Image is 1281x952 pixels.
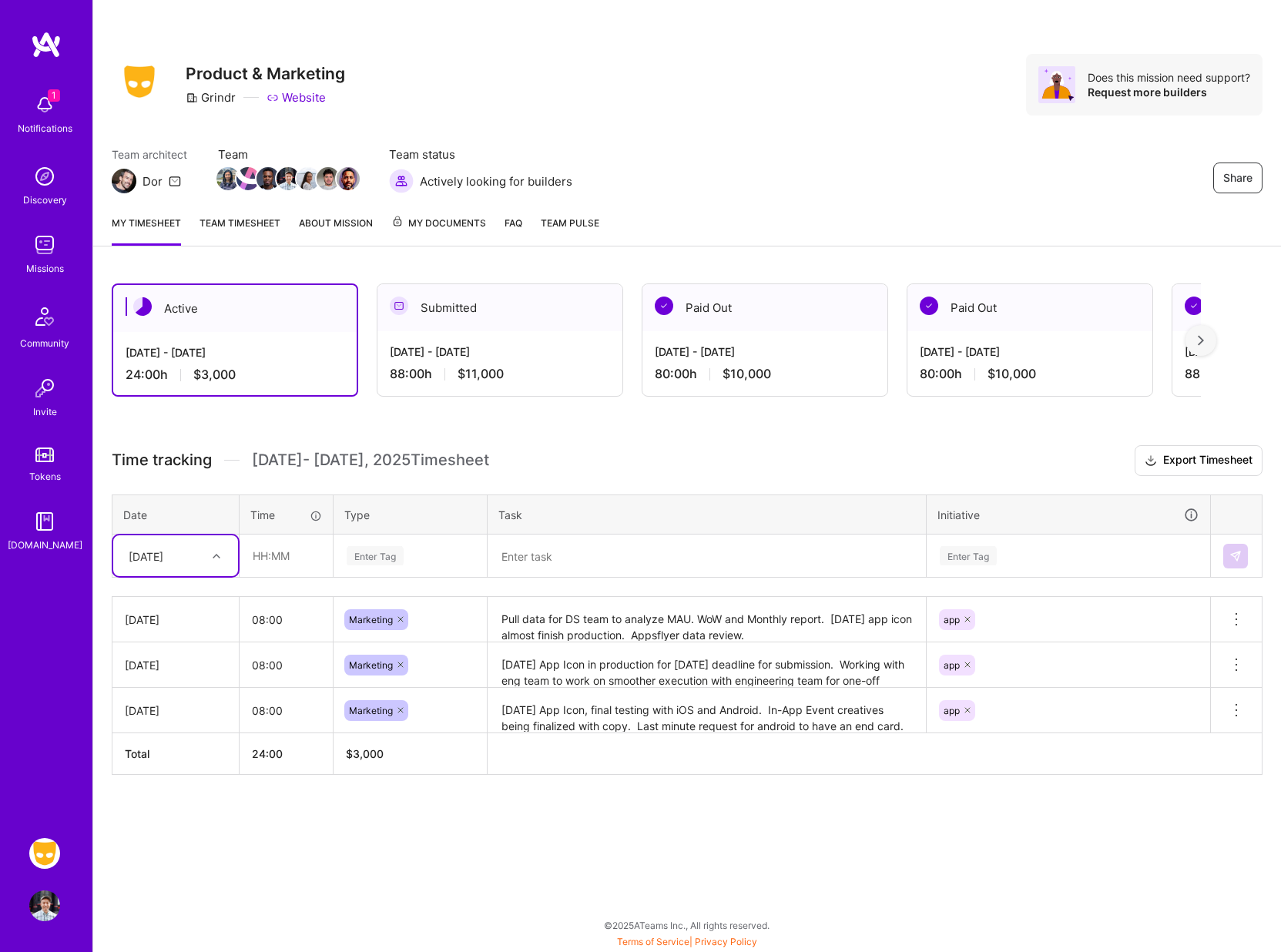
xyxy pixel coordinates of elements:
span: Marketing [349,614,393,625]
span: app [944,659,960,671]
div: [DATE] [125,657,226,673]
div: © 2025 ATeams Inc., All rights reserved. [92,906,1281,944]
div: 24:00 h [126,367,344,383]
th: Type [334,494,488,535]
div: Request more builders [1088,85,1250,99]
div: Does this mission need support? [1088,70,1250,85]
img: right [1198,335,1204,346]
a: Team timesheet [200,215,280,246]
i: icon Download [1145,453,1157,469]
th: Total [112,733,240,775]
div: [DATE] - [DATE] [920,344,1140,360]
img: Team Member Avatar [297,167,320,190]
span: | [617,936,757,947]
img: Team Architect [112,169,136,193]
a: Team Member Avatar [218,166,238,192]
img: Team Member Avatar [236,167,260,190]
img: Grindr: Product & Marketing [29,838,60,869]
span: app [944,705,960,716]
img: discovery [29,161,60,192]
div: [DATE] [129,548,163,564]
a: User Avatar [25,890,64,921]
a: Team Pulse [541,215,599,246]
img: Avatar [1038,66,1075,103]
span: $11,000 [458,366,504,382]
a: My Documents [391,215,486,246]
img: Community [26,298,63,335]
img: tokens [35,448,54,462]
span: $3,000 [193,367,236,383]
a: Team Member Avatar [238,166,258,192]
span: 1 [48,89,60,102]
a: Team Member Avatar [298,166,318,192]
img: Invite [29,373,60,404]
i: icon CompanyGray [186,92,198,104]
div: Time [250,507,322,523]
span: My Documents [391,215,486,232]
th: 24:00 [240,733,334,775]
div: Enter Tag [940,544,997,568]
div: Active [113,285,357,332]
div: [DOMAIN_NAME] [8,537,82,553]
div: [DATE] [125,612,226,628]
img: Paid Out [920,297,938,315]
img: teamwork [29,230,60,260]
img: Team Member Avatar [337,167,360,190]
a: FAQ [505,215,522,246]
textarea: Pull data for DS team to analyze MAU. WoW and Monthly report. [DATE] app icon almost finish produ... [489,598,924,641]
span: Team [218,146,358,163]
div: Dor [143,173,163,189]
span: Team Pulse [541,217,599,229]
img: Team Member Avatar [277,167,300,190]
i: icon Mail [169,175,181,187]
th: Task [488,494,927,535]
span: Marketing [349,659,393,671]
input: HH:MM [240,690,333,731]
div: 88:00 h [390,366,610,382]
a: Privacy Policy [695,936,757,947]
img: Team Member Avatar [216,167,240,190]
input: HH:MM [240,645,333,686]
div: Invite [33,404,57,420]
div: Paid Out [642,284,887,331]
a: Website [267,89,326,106]
img: Actively looking for builders [389,169,414,193]
div: Discovery [23,192,67,208]
span: Team status [389,146,572,163]
a: My timesheet [112,215,181,246]
a: Team Member Avatar [318,166,338,192]
a: Team Member Avatar [338,166,358,192]
span: Time tracking [112,451,212,470]
div: Submitted [377,284,622,331]
div: Community [20,335,69,351]
img: Company Logo [112,61,167,102]
button: Share [1213,163,1263,193]
span: app [944,614,960,625]
img: Paid Out [655,297,673,315]
i: icon Chevron [213,552,220,560]
img: Active [133,297,152,316]
button: Export Timesheet [1135,445,1263,476]
img: Team Member Avatar [317,167,340,190]
span: $ 3,000 [346,747,384,760]
img: User Avatar [29,890,60,921]
img: logo [31,31,62,59]
div: Missions [26,260,64,277]
img: Submitted [390,297,408,315]
input: HH:MM [240,599,333,640]
div: Grindr [186,89,236,106]
span: Marketing [349,705,393,716]
span: Team architect [112,146,187,163]
th: Date [112,494,240,535]
div: Paid Out [907,284,1152,331]
img: bell [29,89,60,120]
input: HH:MM [240,535,332,576]
span: $10,000 [723,366,771,382]
textarea: [DATE] App Icon, final testing with iOS and Android. In-App Event creatives being finalized with ... [489,689,924,732]
div: 80:00 h [655,366,875,382]
div: [DATE] [125,702,226,719]
div: Tokens [29,468,61,484]
span: Actively looking for builders [420,173,572,189]
textarea: [DATE] App Icon in production for [DATE] deadline for submission. Working with eng team to work o... [489,644,924,686]
div: [DATE] - [DATE] [390,344,610,360]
